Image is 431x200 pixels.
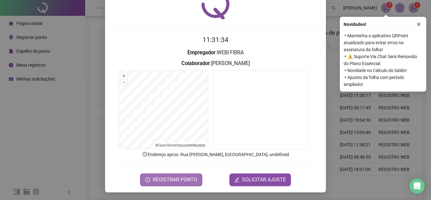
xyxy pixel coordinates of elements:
span: ⚬ Mantenha o aplicativo QRPoint atualizado para evitar erros na assinatura da folha! [344,32,422,53]
button: REGISTRAR PONTO [140,173,202,186]
span: info-circle [142,151,148,157]
time: 11:31:34 [203,36,228,44]
span: ⚬ ⚠️ Suporte Via Chat Será Removido do Plano Essencial [344,53,422,67]
p: Endereço aprox. : Rua [PERSON_NAME], [GEOGRAPHIC_DATA], undefined [113,151,318,158]
strong: Empregador [187,50,215,56]
li: © contributors. [155,143,206,148]
span: close [416,22,421,27]
div: Open Intercom Messenger [410,179,425,194]
span: SOLICITAR AJUSTE [242,176,286,184]
span: clock-circle [145,177,150,182]
span: Novidades ! [344,21,366,28]
span: ⚬ Ajustes da folha com período ampliado! [344,74,422,88]
strong: Colaborador [181,60,210,66]
span: ⚬ Novidade no Cálculo do Saldo! [344,67,422,74]
span: edit [234,177,239,182]
button: + [121,73,127,79]
a: OpenStreetMap [158,143,184,148]
button: – [121,79,127,85]
button: editSOLICITAR AJUSTE [229,173,291,186]
h3: : WEBI FIBRA [113,49,318,57]
h3: : [PERSON_NAME] [113,59,318,68]
span: REGISTRAR PONTO [153,176,197,184]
